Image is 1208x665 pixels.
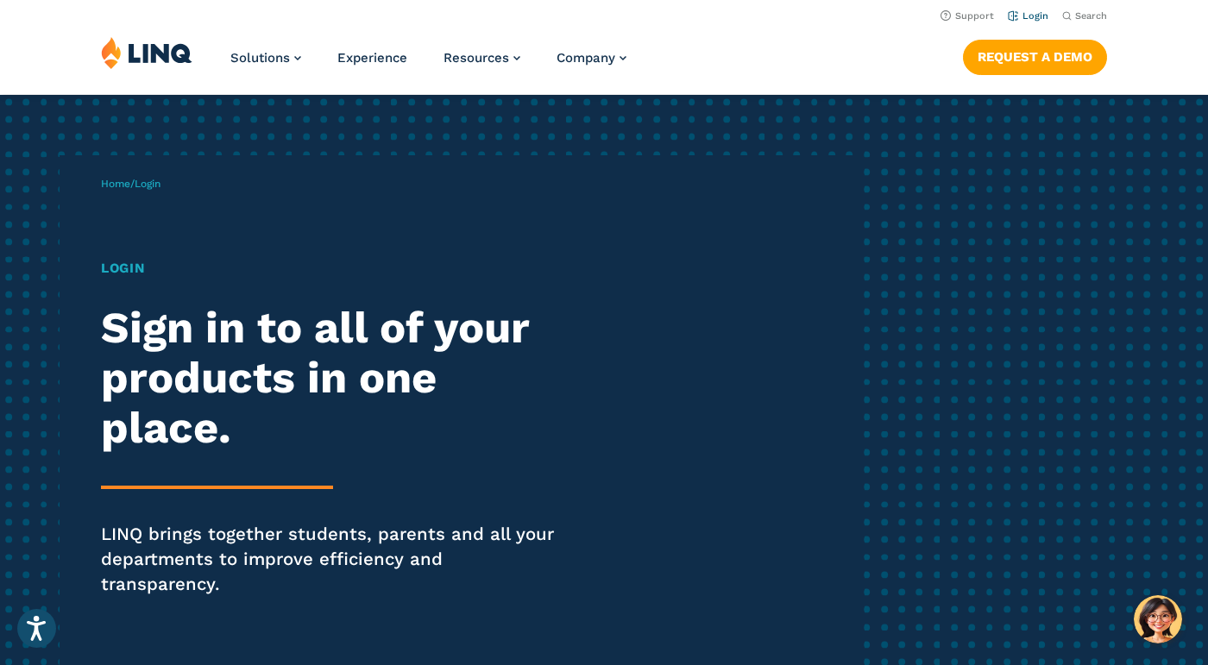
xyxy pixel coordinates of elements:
[557,50,626,66] a: Company
[101,259,566,279] h1: Login
[101,522,566,598] p: LINQ brings together students, parents and all your departments to improve efficiency and transpa...
[963,36,1107,74] nav: Button Navigation
[1008,10,1048,22] a: Login
[230,50,290,66] span: Solutions
[101,178,130,190] a: Home
[444,50,509,66] span: Resources
[101,36,192,69] img: LINQ | K‑12 Software
[230,36,626,93] nav: Primary Navigation
[1062,9,1107,22] button: Open Search Bar
[337,50,407,66] a: Experience
[941,10,994,22] a: Support
[557,50,615,66] span: Company
[444,50,520,66] a: Resources
[135,178,160,190] span: Login
[963,40,1107,74] a: Request a Demo
[1134,595,1182,643] button: Hello, have a question? Let’s chat.
[101,303,566,453] h2: Sign in to all of your products in one place.
[101,178,160,190] span: /
[230,50,301,66] a: Solutions
[1075,10,1107,22] span: Search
